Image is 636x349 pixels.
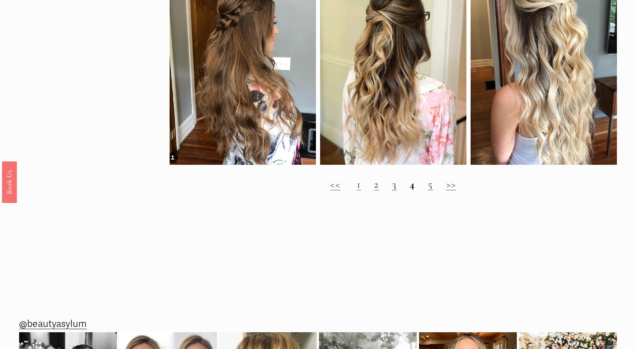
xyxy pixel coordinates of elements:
[2,161,17,203] a: Book Us
[19,315,87,333] a: @beautyasylum
[409,177,415,191] strong: 4
[330,177,340,191] a: <<
[446,177,456,191] a: >>
[428,177,433,191] a: 5
[357,177,361,191] a: 1
[374,177,379,191] a: 2
[392,177,396,191] a: 3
